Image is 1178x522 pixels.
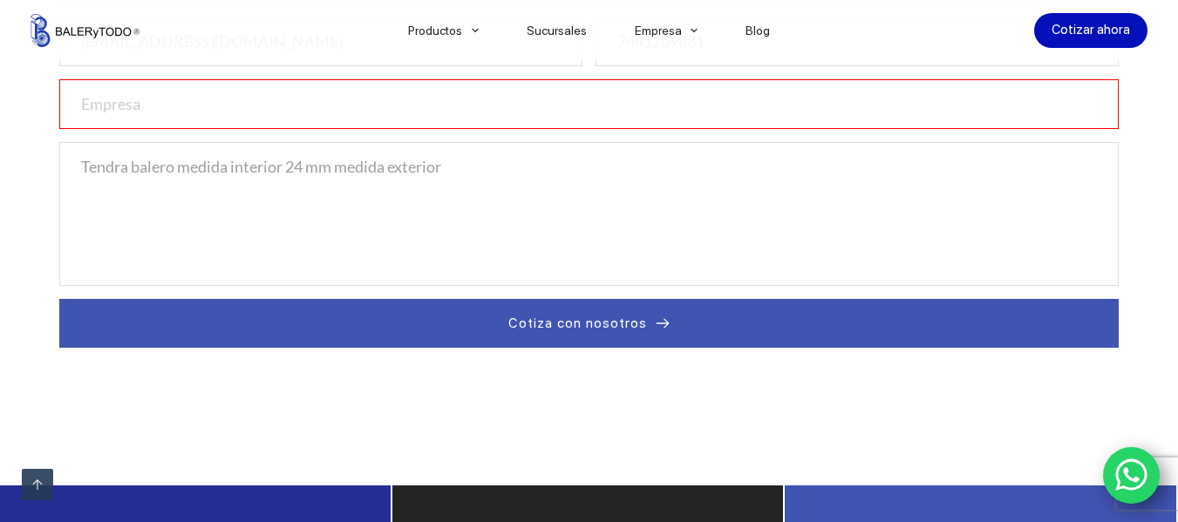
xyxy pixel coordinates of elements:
[1034,13,1147,48] a: Cotizar ahora
[31,14,140,47] img: Balerytodo
[59,299,1120,348] button: Cotiza con nosotros
[22,469,53,500] a: Ir arriba
[1103,447,1161,505] a: WhatsApp
[59,79,1120,129] input: Empresa
[508,313,647,334] span: Cotiza con nosotros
